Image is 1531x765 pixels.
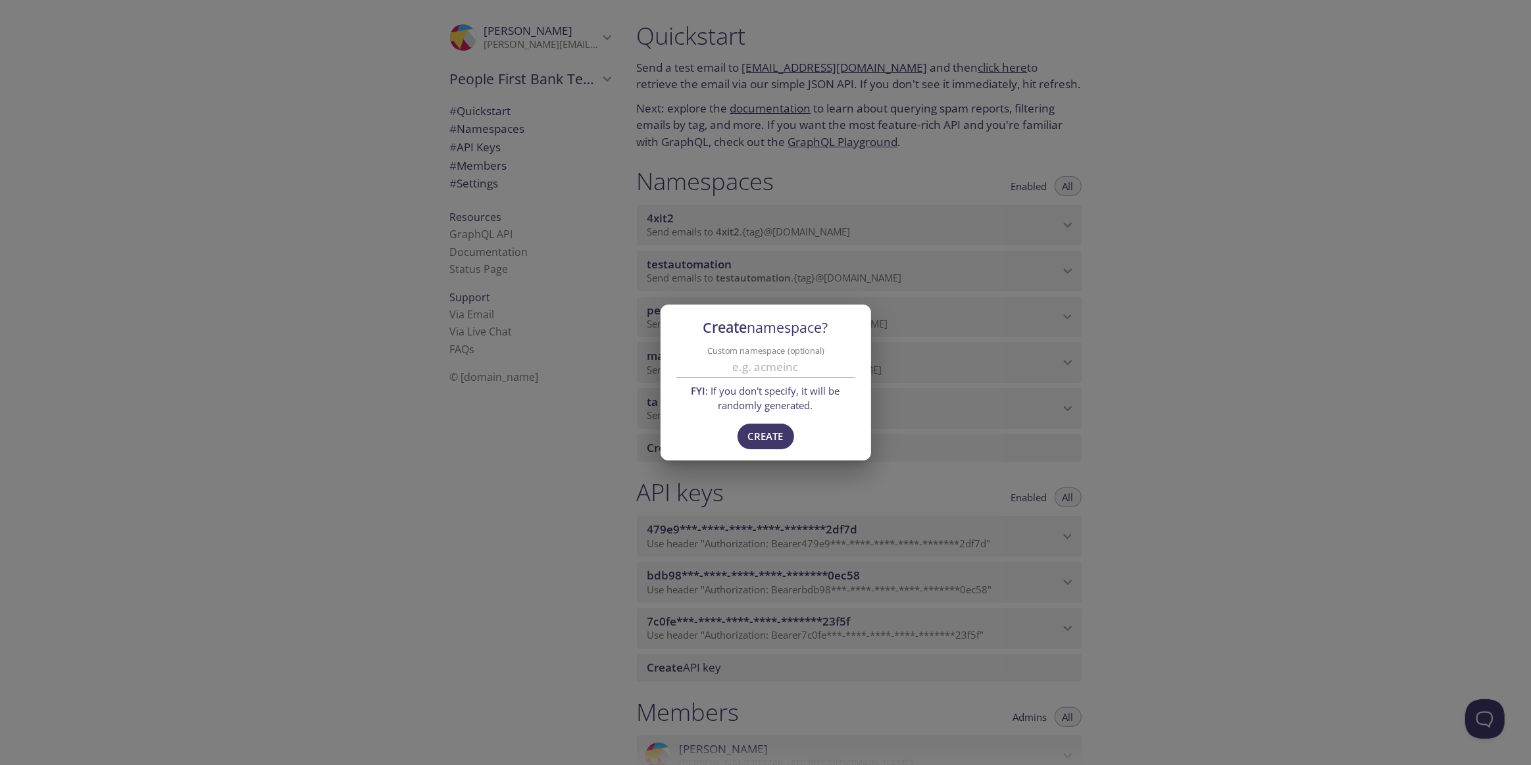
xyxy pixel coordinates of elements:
span: FYI [691,384,706,397]
span: Create [703,318,828,337]
span: Create [748,428,784,445]
label: Custom namespace (optional) [699,347,833,355]
span: : If you don't specify, it will be randomly generated. [676,384,855,412]
input: e.g. acmeinc [676,356,855,378]
span: namespace? [747,318,828,337]
button: Create [738,424,794,449]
